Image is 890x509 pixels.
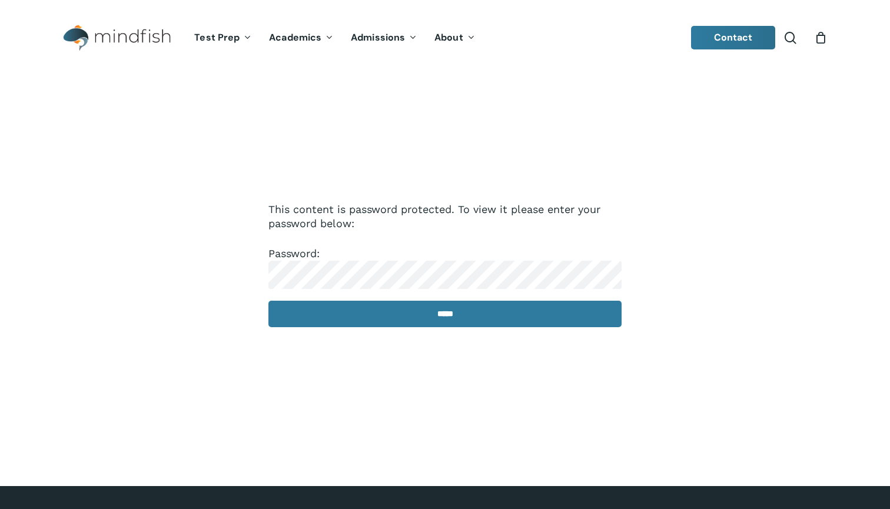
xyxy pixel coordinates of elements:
input: Password: [268,261,622,289]
iframe: Chatbot [812,431,874,493]
span: About [434,31,463,44]
span: Academics [269,31,321,44]
label: Password: [268,247,622,280]
a: Contact [691,26,776,49]
p: This content is password protected. To view it please enter your password below: [268,202,622,247]
span: Contact [714,31,753,44]
a: Cart [814,31,827,44]
a: About [426,33,484,43]
nav: Main Menu [185,16,483,60]
span: Test Prep [194,31,240,44]
a: Academics [260,33,342,43]
a: Test Prep [185,33,260,43]
header: Main Menu [47,16,843,60]
a: Admissions [342,33,426,43]
span: Admissions [351,31,405,44]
